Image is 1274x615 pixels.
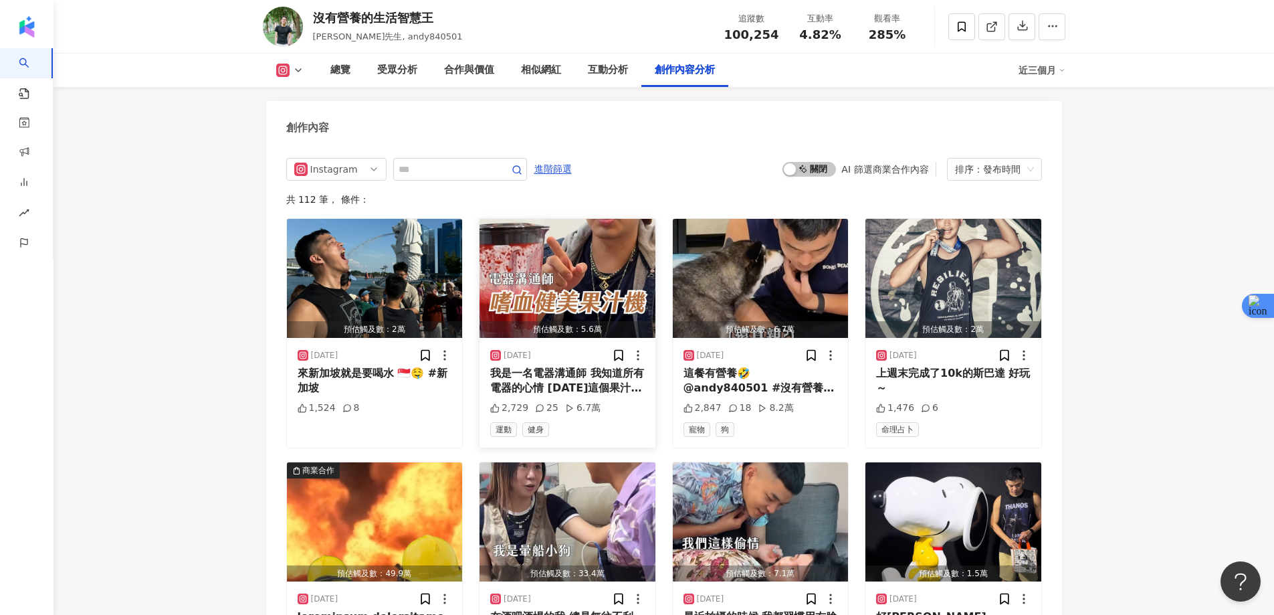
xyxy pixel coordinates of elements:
div: 6.7萬 [565,402,601,415]
button: 預估觸及數：2萬 [287,219,463,338]
div: 共 112 筆 ， 條件： [286,194,1042,205]
div: 25 [535,402,558,415]
div: Instagram [310,159,354,180]
span: 285% [869,28,906,41]
span: 100,254 [724,27,779,41]
img: post-image [865,219,1041,338]
div: 商業合作 [302,464,334,477]
span: 命理占卜 [876,422,919,437]
div: 來新加坡就是要喝水 🇸🇬🤤 #新加坡 [298,366,452,396]
img: post-image [865,462,1041,582]
div: [DATE] [311,594,338,605]
div: 互動分析 [588,62,628,78]
div: 近三個月 [1019,60,1065,81]
span: 4.82% [799,28,841,41]
div: [DATE] [889,350,917,361]
span: 進階篩選 [534,159,572,180]
div: [DATE] [504,350,531,361]
div: 預估觸及數：1.5萬 [865,565,1041,582]
img: KOL Avatar [263,7,303,47]
div: 預估觸及數：33.4萬 [480,565,655,582]
div: 創作內容 [286,120,329,135]
button: 預估觸及數：7.1萬 [673,462,849,582]
div: 預估觸及數：7.1萬 [673,565,849,582]
span: 寵物 [683,422,710,437]
button: 商業合作預估觸及數：49.9萬 [287,462,463,582]
a: search [19,48,45,100]
span: 運動 [490,422,517,437]
div: 18 [728,402,752,415]
div: 1,524 [298,402,336,415]
img: post-image [480,462,655,582]
span: 狗 [716,422,734,437]
div: 預估觸及數：6.7萬 [673,321,849,338]
button: 預估觸及數：2萬 [865,219,1041,338]
img: post-image [673,219,849,338]
button: 進階篩選 [534,158,572,179]
div: 6 [921,402,938,415]
div: 8 [342,402,360,415]
span: [PERSON_NAME]先生, andy840501 [313,31,463,41]
img: post-image [480,219,655,338]
div: 相似網紅 [521,62,561,78]
div: 受眾分析 [377,62,417,78]
div: [DATE] [311,350,338,361]
div: 預估觸及數：2萬 [865,321,1041,338]
button: 預估觸及數：33.4萬 [480,462,655,582]
img: post-image [287,462,463,582]
div: 互動率 [795,12,846,25]
div: 追蹤數 [724,12,779,25]
img: post-image [673,462,849,582]
div: 沒有營養的生活智慧王 [313,9,463,26]
div: 我是一名電器溝通師 我知道所有電器的心情 [DATE]這個果汁機 上輩子有一些多年健身的苦衷 [490,366,645,396]
div: 1,476 [876,402,914,415]
div: 上週末完成了10k的斯巴達 好玩～ [876,366,1031,396]
div: 觀看率 [862,12,913,25]
img: post-image [287,219,463,338]
div: 預估觸及數：2萬 [287,321,463,338]
div: 這餐有營養🤣 @andy840501 #沒有營養的生活智慧王 #柴犬七仙女 #柴犬 #七仙女 #時刻影像工作室 [683,366,838,396]
div: [DATE] [697,350,724,361]
div: AI 篩選商業合作內容 [841,164,928,175]
span: 健身 [522,422,549,437]
div: 2,847 [683,402,722,415]
div: [DATE] [697,594,724,605]
button: 預估觸及數：6.7萬 [673,219,849,338]
img: logo icon [16,16,37,37]
span: rise [19,199,29,230]
div: [DATE] [889,594,917,605]
iframe: Help Scout Beacon - Open [1220,561,1261,602]
div: 8.2萬 [758,402,793,415]
div: 預估觸及數：49.9萬 [287,565,463,582]
div: 預估觸及數：5.6萬 [480,321,655,338]
div: 合作與價值 [444,62,494,78]
button: 預估觸及數：1.5萬 [865,462,1041,582]
div: 排序：發布時間 [955,159,1022,180]
div: 2,729 [490,402,528,415]
div: 創作內容分析 [655,62,715,78]
div: 總覽 [330,62,350,78]
div: [DATE] [504,594,531,605]
button: 預估觸及數：5.6萬 [480,219,655,338]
